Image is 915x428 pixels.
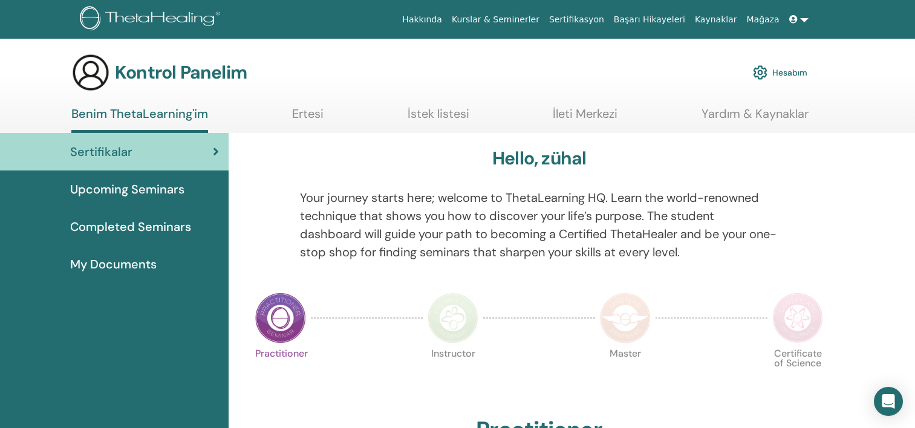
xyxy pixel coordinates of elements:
[292,106,324,130] a: Ertesi
[753,62,767,83] img: cog.svg
[255,293,306,343] img: Practitioner
[428,293,478,343] img: Instructor
[874,387,903,416] div: Intercom Messenger'ı açın
[492,148,586,169] h3: Hello, zühal
[70,255,157,273] span: My Documents
[544,8,609,31] a: Sertifikasyon
[753,59,807,86] a: Hesabım
[71,53,110,92] img: generic-user-icon.jpg
[255,349,306,400] p: Practitioner
[600,349,651,400] p: Master
[553,106,617,130] a: İleti Merkezi
[741,8,784,31] a: Mağaza
[408,106,469,130] a: İstek listesi
[71,106,208,133] a: Benim ThetaLearning'im
[600,293,651,343] img: Master
[70,218,191,236] span: Completed Seminars
[772,293,823,343] img: Certificate of Science
[447,8,544,31] a: Kurslar & Seminerler
[690,8,742,31] a: Kaynaklar
[115,62,247,83] h3: Kontrol Panelim
[772,67,807,78] font: Hesabım
[70,143,132,161] span: Sertifikalar
[397,8,447,31] a: Hakkında
[428,349,478,400] p: Instructor
[80,6,224,33] img: logo.png
[702,106,809,130] a: Yardım & Kaynaklar
[772,349,823,400] p: Certificate of Science
[70,180,184,198] span: Upcoming Seminars
[609,8,690,31] a: Başarı Hikayeleri
[300,189,778,261] p: Your journey starts here; welcome to ThetaLearning HQ. Learn the world-renowned technique that sh...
